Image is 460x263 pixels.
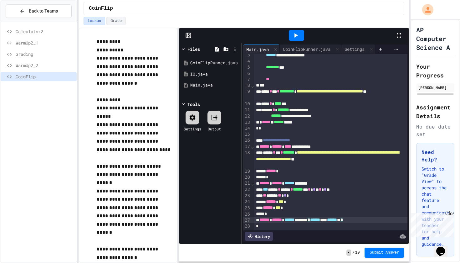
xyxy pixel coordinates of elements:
button: Grade [106,17,126,25]
div: Settings [341,46,368,52]
span: 10 [355,250,360,255]
h3: Need Help? [422,148,449,163]
span: Grading [16,51,74,57]
span: CoinFlip [89,5,113,12]
span: Calculator2 [16,28,74,35]
span: Fold line [251,181,254,186]
div: Main.java [190,82,239,88]
div: 14 [243,125,251,131]
div: Main.java [243,46,272,53]
div: Files [187,46,200,52]
div: 20 [243,174,251,180]
span: Fold line [251,144,254,149]
div: 6 [243,71,251,76]
span: Submit Answer [370,250,399,255]
iframe: chat widget [408,211,454,237]
button: Lesson [84,17,105,25]
div: 8 [243,82,251,88]
span: Fold line [251,83,254,88]
div: 9 [243,88,251,101]
div: CoinFlipRunner.java [280,45,341,54]
div: 28 [243,223,251,229]
div: 10 [243,101,251,107]
div: 25 [243,205,251,211]
span: - [346,250,351,256]
div: Chat with us now!Close [3,3,43,40]
div: 5 [243,64,251,71]
div: 27 [243,217,251,224]
div: 22 [243,187,251,193]
div: [PERSON_NAME] [418,85,452,90]
div: 3 [243,52,251,58]
span: WarmUp2_2 [16,62,74,69]
div: 23 [243,193,251,199]
div: 24 [243,199,251,205]
h2: Your Progress [416,62,454,80]
div: My Account [416,3,435,17]
div: Settings [341,45,376,54]
div: 7 [243,76,251,83]
div: 12 [243,113,251,119]
iframe: chat widget [434,238,454,257]
div: CoinFlipRunner.java [190,60,239,66]
button: Submit Answer [365,248,404,258]
span: Back to Teams [29,8,58,14]
h1: AP Computer Science A [416,25,454,52]
div: 11 [243,107,251,113]
div: Settings [184,126,201,132]
div: No due date set [416,123,454,138]
button: Back to Teams [6,4,72,18]
div: 21 [243,180,251,187]
div: Output [208,126,221,132]
div: 19 [243,168,251,175]
span: / [352,250,355,255]
span: WarmUp2_1 [16,39,74,46]
span: CoinFlip [16,73,74,80]
div: 4 [243,58,251,64]
p: Switch to "Grade View" to access the chat feature and communicate with your teacher for help and ... [422,166,449,247]
div: CoinFlipRunner.java [280,46,334,52]
div: 16 [243,137,251,144]
div: 26 [243,211,251,217]
div: History [245,232,273,241]
div: IO.java [190,71,239,77]
h2: Assignment Details [416,103,454,120]
div: 15 [243,131,251,137]
div: 18 [243,150,251,168]
div: Main.java [243,45,280,54]
div: Tools [187,101,200,108]
div: 17 [243,144,251,150]
div: 13 [243,119,251,126]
